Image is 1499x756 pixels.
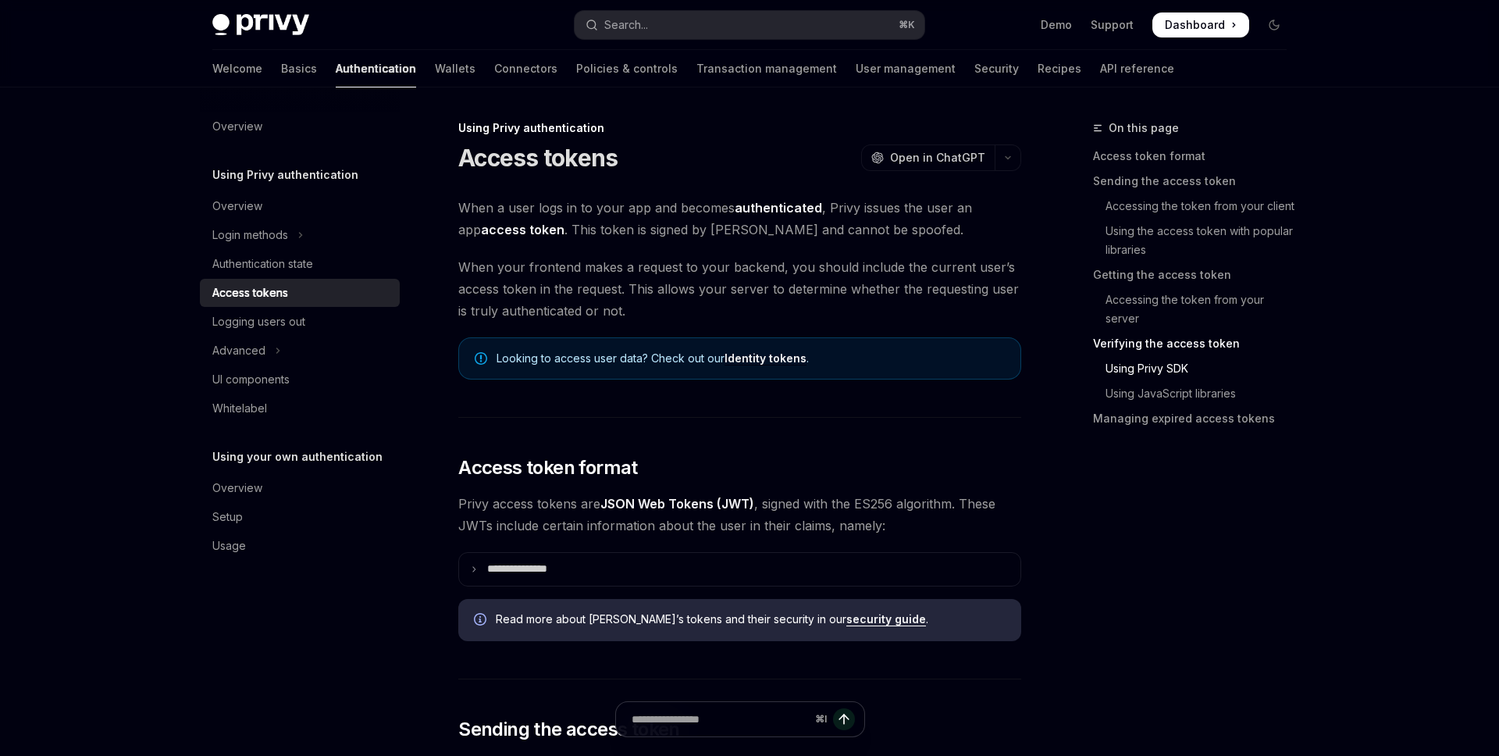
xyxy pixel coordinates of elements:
[212,197,262,216] div: Overview
[1038,50,1081,87] a: Recipes
[974,50,1019,87] a: Security
[1093,144,1299,169] a: Access token format
[1093,287,1299,331] a: Accessing the token from your server
[200,394,400,423] a: Whitelabel
[212,226,288,244] div: Login methods
[200,308,400,336] a: Logging users out
[696,50,837,87] a: Transaction management
[200,503,400,531] a: Setup
[1093,406,1299,431] a: Managing expired access tokens
[1093,381,1299,406] a: Using JavaScript libraries
[200,474,400,502] a: Overview
[861,144,995,171] button: Open in ChatGPT
[212,479,262,497] div: Overview
[1093,194,1299,219] a: Accessing the token from your client
[212,50,262,87] a: Welcome
[200,366,400,394] a: UI components
[200,532,400,560] a: Usage
[212,14,309,36] img: dark logo
[200,192,400,220] a: Overview
[474,613,490,629] svg: Info
[576,50,678,87] a: Policies & controls
[200,221,400,249] button: Toggle Login methods section
[200,112,400,141] a: Overview
[200,337,400,365] button: Toggle Advanced section
[1093,262,1299,287] a: Getting the access token
[632,702,809,736] input: Ask a question...
[1093,219,1299,262] a: Using the access token with popular libraries
[212,312,305,331] div: Logging users out
[336,50,416,87] a: Authentication
[475,352,487,365] svg: Note
[494,50,557,87] a: Connectors
[212,448,383,466] h5: Using your own authentication
[212,283,288,302] div: Access tokens
[435,50,475,87] a: Wallets
[212,255,313,273] div: Authentication state
[212,537,246,555] div: Usage
[600,496,754,512] a: JSON Web Tokens (JWT)
[856,50,956,87] a: User management
[1100,50,1174,87] a: API reference
[200,279,400,307] a: Access tokens
[212,508,243,526] div: Setup
[496,612,1006,627] span: Read more about [PERSON_NAME]’s tokens and their security in our .
[1165,17,1225,33] span: Dashboard
[890,150,985,166] span: Open in ChatGPT
[212,370,290,389] div: UI components
[604,16,648,34] div: Search...
[1093,169,1299,194] a: Sending the access token
[212,117,262,136] div: Overview
[725,351,806,366] a: Identity tokens
[212,399,267,418] div: Whitelabel
[1091,17,1134,33] a: Support
[497,351,1005,366] span: Looking to access user data? Check out our .
[458,455,638,480] span: Access token format
[458,197,1021,241] span: When a user logs in to your app and becomes , Privy issues the user an app . This token is signed...
[846,612,926,626] a: security guide
[200,250,400,278] a: Authentication state
[458,493,1021,537] span: Privy access tokens are , signed with the ES256 algorithm. These JWTs include certain information...
[833,708,855,730] button: Send message
[458,144,618,172] h1: Access tokens
[575,11,924,39] button: Open search
[1041,17,1072,33] a: Demo
[212,166,358,184] h5: Using Privy authentication
[1093,356,1299,381] a: Using Privy SDK
[458,256,1021,322] span: When your frontend makes a request to your backend, you should include the current user’s access ...
[281,50,317,87] a: Basics
[458,120,1021,136] div: Using Privy authentication
[1109,119,1179,137] span: On this page
[735,200,822,216] strong: authenticated
[899,19,915,31] span: ⌘ K
[1093,331,1299,356] a: Verifying the access token
[481,222,564,237] strong: access token
[1152,12,1249,37] a: Dashboard
[1262,12,1287,37] button: Toggle dark mode
[212,341,265,360] div: Advanced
